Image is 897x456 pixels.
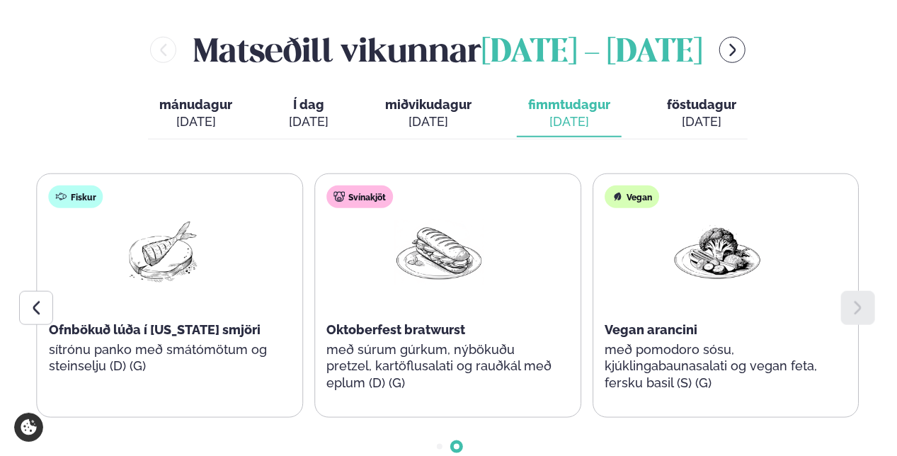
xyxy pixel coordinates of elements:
div: [DATE] [159,113,232,130]
div: [DATE] [289,113,328,130]
div: Svínakjöt [326,186,393,208]
div: Fiskur [49,186,103,208]
img: Panini.png [394,220,484,285]
button: föstudagur [DATE] [656,91,748,137]
button: fimmtudagur [DATE] [517,91,622,137]
button: mánudagur [DATE] [148,91,244,137]
span: Go to slide 2 [454,444,459,450]
p: sítrónu panko með smátómötum og steinselju (D) (G) [49,341,274,375]
div: [DATE] [667,113,736,130]
img: Vegan.png [672,220,762,285]
span: fimmtudagur [528,97,610,112]
button: menu-btn-right [719,37,745,63]
button: Í dag [DATE] [278,91,340,137]
span: Oktoberfest bratwurst [326,322,465,337]
span: föstudagur [667,97,736,112]
button: menu-btn-left [150,37,176,63]
span: Go to slide 1 [437,444,442,450]
p: með súrum gúrkum, nýbökuðu pretzel, kartöflusalati og rauðkál með eplum (D) (G) [326,341,552,392]
span: [DATE] - [DATE] [481,38,702,69]
span: miðvikudagur [385,97,472,112]
img: Fish.png [116,220,207,285]
a: Cookie settings [14,413,43,442]
span: Í dag [289,96,328,113]
div: [DATE] [528,113,610,130]
img: Vegan.svg [612,191,623,203]
span: Ofnbökuð lúða í [US_STATE] smjöri [49,322,261,337]
span: mánudagur [159,97,232,112]
img: fish.svg [56,191,67,203]
p: með pomodoro sósu, kjúklingabaunasalati og vegan feta, fersku basil (S) (G) [605,341,830,392]
img: pork.svg [333,191,345,203]
span: Vegan arancini [605,322,697,337]
button: miðvikudagur [DATE] [374,91,483,137]
div: Vegan [605,186,659,208]
h2: Matseðill vikunnar [193,27,702,73]
div: [DATE] [385,113,472,130]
